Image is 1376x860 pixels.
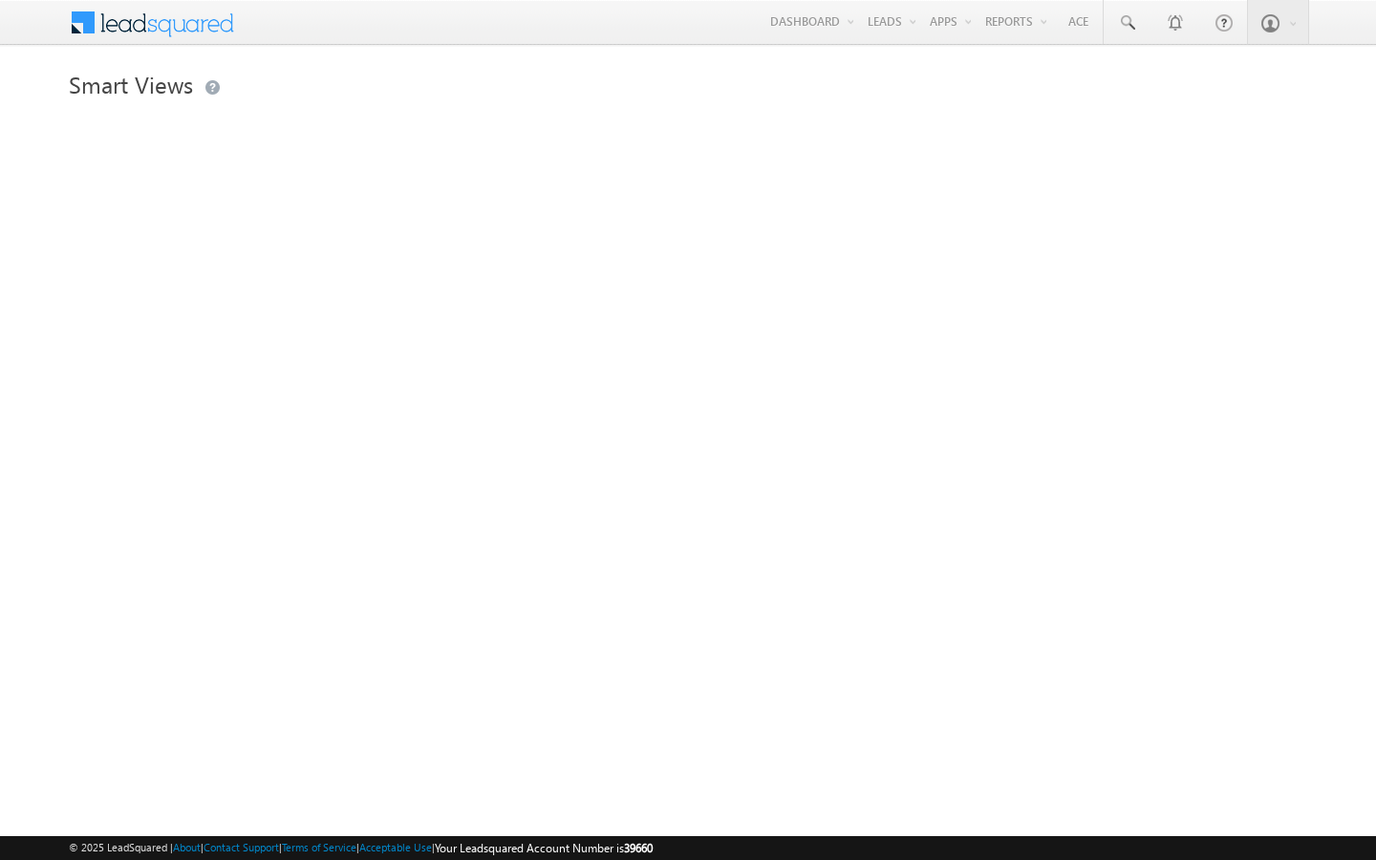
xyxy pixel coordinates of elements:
[173,841,201,853] a: About
[69,839,653,857] span: © 2025 LeadSquared | | | | |
[359,841,432,853] a: Acceptable Use
[69,69,193,99] span: Smart Views
[435,841,653,855] span: Your Leadsquared Account Number is
[204,841,279,853] a: Contact Support
[624,841,653,855] span: 39660
[282,841,356,853] a: Terms of Service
